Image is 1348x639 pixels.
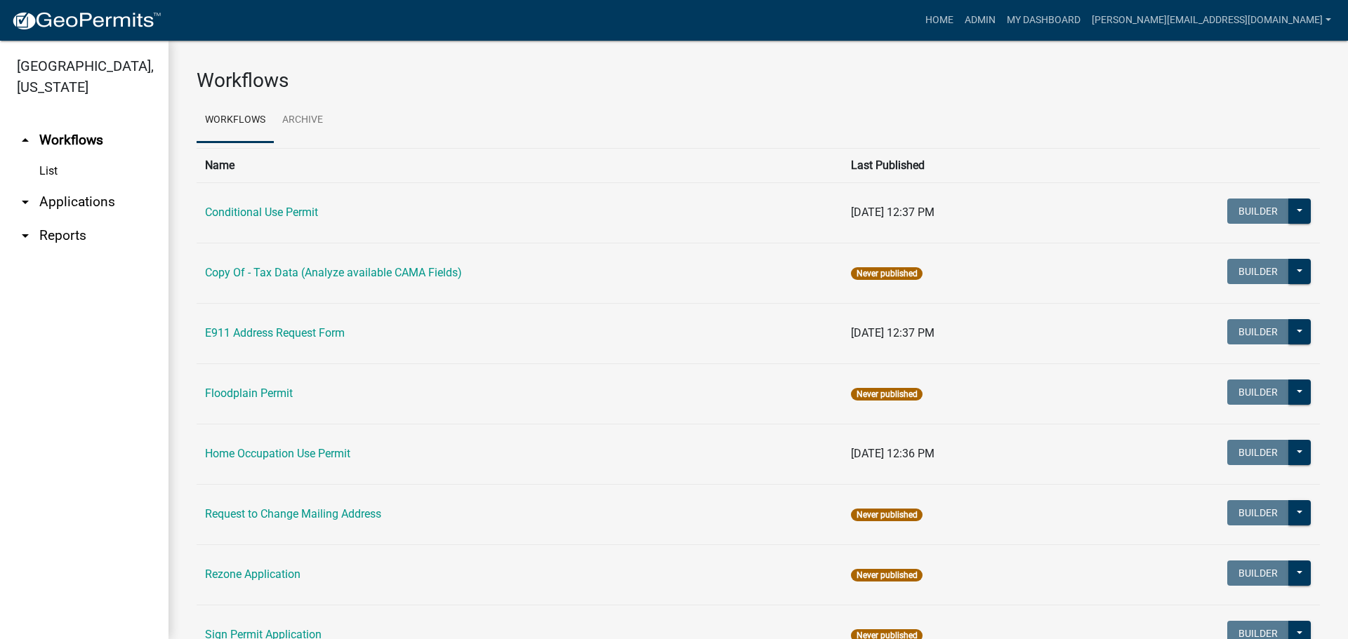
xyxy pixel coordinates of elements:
button: Builder [1227,440,1289,465]
i: arrow_drop_up [17,132,34,149]
a: Conditional Use Permit [205,206,318,219]
th: Name [197,148,842,182]
i: arrow_drop_down [17,194,34,210]
span: Never published [851,388,922,401]
button: Builder [1227,560,1289,586]
a: Workflows [197,98,274,143]
span: Never published [851,267,922,280]
button: Builder [1227,199,1289,224]
i: arrow_drop_down [17,227,34,244]
a: Rezone Application [205,567,300,581]
h3: Workflows [197,69,1320,93]
a: Floodplain Permit [205,386,293,400]
button: Builder [1227,500,1289,525]
span: [DATE] 12:36 PM [851,447,934,460]
a: Request to Change Mailing Address [205,507,381,520]
span: [DATE] 12:37 PM [851,326,934,339]
a: Home [920,7,959,34]
a: Copy Of - Tax Data (Analyze available CAMA Fields) [205,266,462,279]
a: E911 Address Request Form [205,326,345,339]
button: Builder [1227,379,1289,405]
th: Last Published [842,148,1079,182]
a: Admin [959,7,1001,34]
button: Builder [1227,259,1289,284]
a: Home Occupation Use Permit [205,447,350,460]
a: Archive [274,98,331,143]
button: Builder [1227,319,1289,344]
a: [PERSON_NAME][EMAIL_ADDRESS][DOMAIN_NAME] [1086,7,1337,34]
span: Never published [851,569,922,581]
span: [DATE] 12:37 PM [851,206,934,219]
a: My Dashboard [1001,7,1086,34]
span: Never published [851,509,922,521]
